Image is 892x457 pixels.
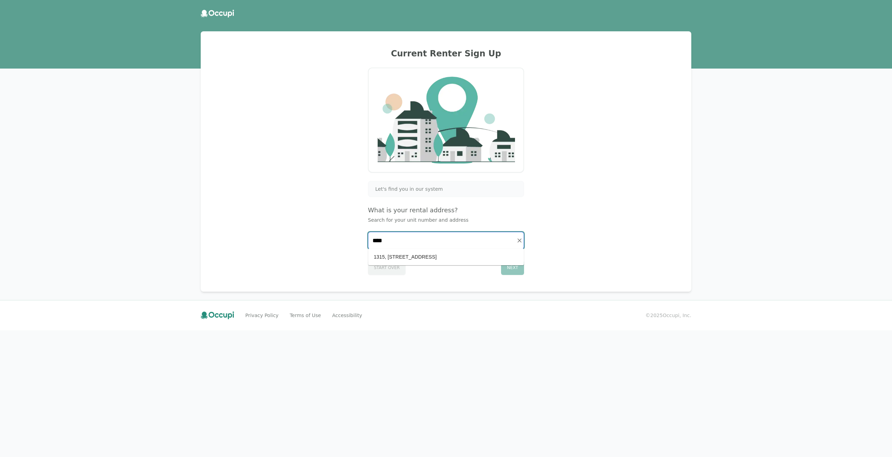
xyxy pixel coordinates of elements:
span: Let's find you in our system [375,186,443,192]
p: Search for your unit number and address [368,216,524,223]
a: Accessibility [332,312,362,319]
button: Clear [515,236,524,245]
img: Company Logo [377,77,515,163]
h2: Current Renter Sign Up [209,48,683,59]
a: Terms of Use [290,312,321,319]
li: 1315, [STREET_ADDRESS] [368,251,524,262]
h4: What is your rental address? [368,205,524,215]
input: Start typing... [368,232,524,249]
small: © 2025 Occupi, Inc. [645,312,691,319]
a: Privacy Policy [245,312,278,319]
